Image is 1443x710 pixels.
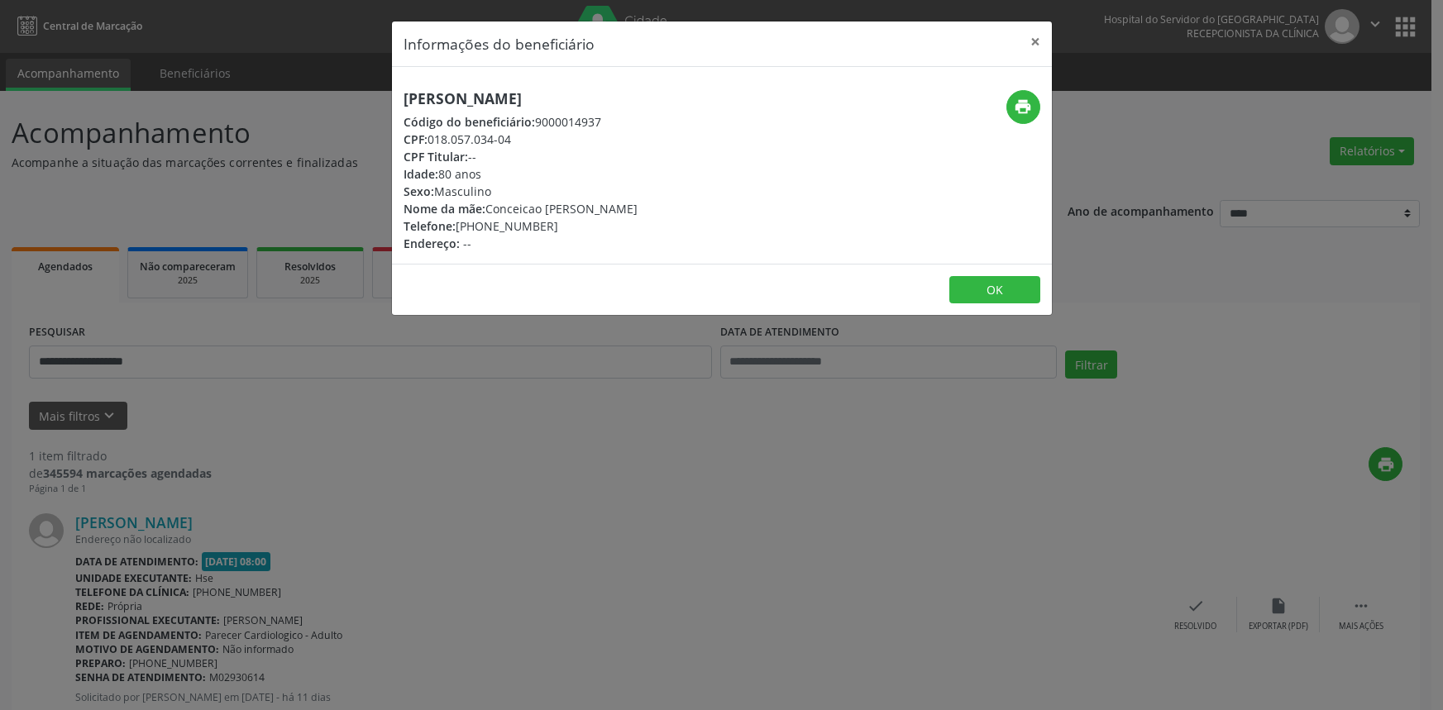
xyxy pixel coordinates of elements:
[404,200,638,217] div: Conceicao [PERSON_NAME]
[404,236,460,251] span: Endereço:
[404,113,638,131] div: 9000014937
[1014,98,1032,116] i: print
[1006,90,1040,124] button: print
[404,114,535,130] span: Código do beneficiário:
[404,183,434,199] span: Sexo:
[404,149,468,164] span: CPF Titular:
[404,131,638,148] div: 018.057.034-04
[949,276,1040,304] button: OK
[404,217,638,235] div: [PHONE_NUMBER]
[404,218,456,234] span: Telefone:
[404,148,638,165] div: --
[404,33,595,55] h5: Informações do beneficiário
[404,90,638,107] h5: [PERSON_NAME]
[404,165,638,183] div: 80 anos
[404,131,428,147] span: CPF:
[404,183,638,200] div: Masculino
[404,166,438,182] span: Idade:
[463,236,471,251] span: --
[1019,21,1052,62] button: Close
[404,201,485,217] span: Nome da mãe:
